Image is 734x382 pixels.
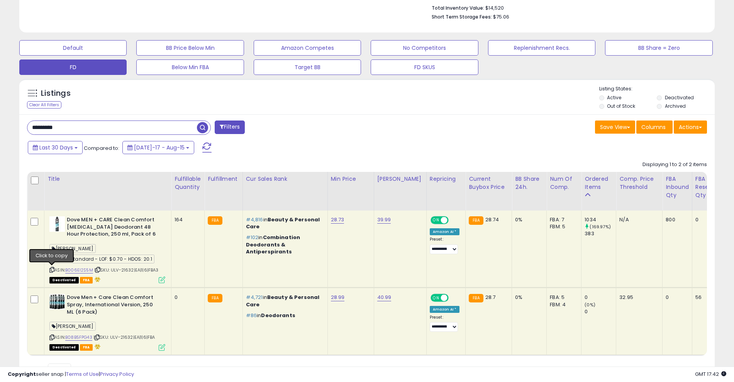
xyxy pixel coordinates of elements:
div: FBA inbound Qty [666,175,689,199]
div: Num of Comp. [550,175,578,191]
span: ON [431,295,441,301]
div: 164 [175,216,198,223]
b: Short Term Storage Fees: [432,14,492,20]
span: | SKU: ULV-21632|EA|1|6|FBA [93,334,155,340]
a: B08B5FPG43 [65,334,92,341]
div: 0% [515,216,541,223]
img: 51F4vUEFHCL._SL40_.jpg [49,294,65,309]
small: FBA [469,216,483,225]
span: Show: entries [33,366,88,373]
span: All listings that are unavailable for purchase on Amazon for any reason other than out-of-stock [49,344,79,351]
label: Deactivated [665,94,694,101]
span: [PERSON_NAME] [49,244,96,253]
div: FBA Reserved Qty [695,175,721,199]
div: Amazon AI * [430,306,460,313]
button: Columns [636,121,673,134]
button: Below Min FBA [136,59,244,75]
span: Combination Deodorants & Antiperspirants [246,234,300,255]
button: BB Share = Zero [605,40,712,56]
span: 2025-09-15 17:42 GMT [695,370,726,378]
label: Active [607,94,621,101]
div: 32.95 [619,294,656,301]
span: Compared to: [84,144,119,152]
p: Listing States: [599,85,715,93]
button: Replenishment Recs. [488,40,595,56]
div: Preset: [430,237,460,254]
div: 800 [666,216,686,223]
button: BB Price Below Min [136,40,244,56]
div: FBA: 7 [550,216,575,223]
span: Last 30 Days [39,144,73,151]
a: 40.99 [377,294,392,301]
i: hazardous material [93,277,101,282]
span: #4,721 [246,294,263,301]
a: Terms of Use [66,370,99,378]
button: [DATE]-17 - Aug-15 [122,141,194,154]
div: [PERSON_NAME] [377,175,423,183]
span: FBA [80,277,93,284]
div: 0 [666,294,686,301]
div: Cur Sales Rank [246,175,324,183]
span: #102 [246,234,259,241]
div: ASIN: [49,294,165,350]
a: 28.73 [331,216,344,224]
div: 56 [695,294,719,301]
div: ASIN: [49,216,165,282]
span: Columns [641,123,666,131]
div: 383 [585,230,616,237]
span: [PERSON_NAME] [49,322,96,331]
button: Amazon Competes [254,40,361,56]
div: Fulfillable Quantity [175,175,201,191]
p: in [246,216,322,230]
div: 1034 [585,216,616,223]
div: Repricing [430,175,463,183]
span: Beauty & Personal Care [246,294,320,308]
div: 0% [515,294,541,301]
button: Save View [595,121,635,134]
div: 0 [585,308,616,315]
div: Amazon AI * [430,228,460,235]
div: Clear All Filters [27,101,61,109]
a: 39.99 [377,216,391,224]
button: No Competitors [371,40,478,56]
div: FBM: 4 [550,301,575,308]
button: Filters [215,121,245,134]
span: OFF [447,295,459,301]
small: FBA [208,216,222,225]
span: Beauty & Personal Care [246,216,320,230]
button: FD SKUS [371,59,478,75]
div: Fulfillment [208,175,239,183]
span: ON [431,217,441,224]
b: Dove MEN + CARE Clean Comfort [MEDICAL_DATA] Deodorant 48 Hour Protection, 250 ml, Pack of 6 [67,216,161,240]
span: | SKU: ULV-21632|EA|1|6|FBA3 [94,267,159,273]
div: Title [47,175,168,183]
div: 0 [695,216,719,223]
span: [DATE]-17 - Aug-15 [134,144,185,151]
button: Target BB [254,59,361,75]
b: Dove Men + Care Clean Comfort Spray, International Version, 250 ML (6 Pack) [67,294,161,317]
span: #4,816 [246,216,263,223]
span: 28.74 [485,216,499,223]
div: FBA: 5 [550,294,575,301]
label: Archived [665,103,686,109]
div: Min Price [331,175,371,183]
p: in [246,312,322,319]
div: Displaying 1 to 2 of 2 items [642,161,707,168]
div: BB Share 24h. [515,175,543,191]
b: Total Inventory Value: [432,5,484,11]
label: Out of Stock [607,103,635,109]
strong: Copyright [8,370,36,378]
p: in [246,294,322,308]
span: #86 [246,312,257,319]
span: Deodorants [261,312,295,319]
p: in [246,234,322,255]
div: 0 [585,294,616,301]
small: FBA [208,294,222,302]
h5: Listings [41,88,71,99]
div: Ordered Items [585,175,613,191]
div: FBM: 5 [550,223,575,230]
a: 28.99 [331,294,345,301]
span: All listings that are unavailable for purchase on Amazon for any reason other than out-of-stock [49,277,79,284]
button: Last 30 Days [28,141,83,154]
i: hazardous material [93,344,101,349]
